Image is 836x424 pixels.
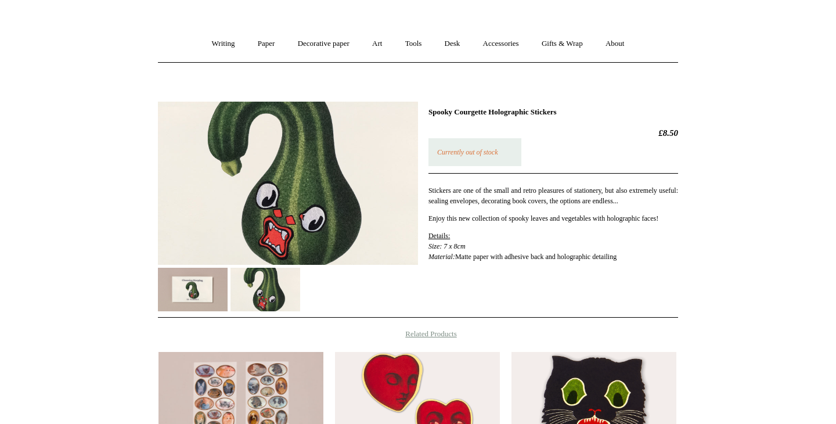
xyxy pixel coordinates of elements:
[201,28,246,59] a: Writing
[531,28,593,59] a: Gifts & Wrap
[473,28,529,59] a: Accessories
[595,28,635,59] a: About
[230,268,300,311] img: Spooky Courgette Holographic Stickers
[428,107,678,117] h1: Spooky Courgette Holographic Stickers
[395,28,433,59] a: Tools
[428,128,678,138] h2: £8.50
[434,28,471,59] a: Desk
[362,28,392,59] a: Art
[428,253,455,261] em: Material:
[428,185,678,206] p: Stickers are one of the small and retro pleasures of stationery, but also extremely useful: seali...
[158,268,228,311] img: Spooky Courgette Holographic Stickers
[437,148,498,156] em: Currently out of stock
[428,231,678,262] p: Matte paper with adhesive back and holographic detailing
[158,102,418,265] img: Spooky Courgette Holographic Stickers
[428,242,466,250] em: Size: 7 x 8cm
[287,28,360,59] a: Decorative paper
[428,232,450,240] span: Details:
[128,329,708,339] h4: Related Products
[247,28,286,59] a: Paper
[428,213,678,224] p: Enjoy this new collection of spooky leaves and vegetables with holographic faces!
